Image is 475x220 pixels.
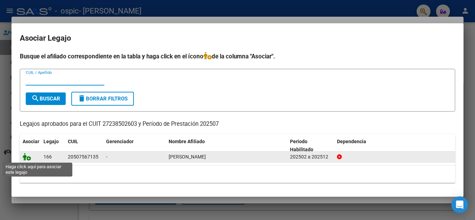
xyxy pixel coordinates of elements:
[287,134,334,157] datatable-header-cell: Periodo Habilitado
[106,154,107,160] span: -
[78,96,128,102] span: Borrar Filtros
[20,52,455,61] h4: Busque el afiliado correspondiente en la tabla y haga click en el ícono de la columna "Asociar".
[334,134,456,157] datatable-header-cell: Dependencia
[166,134,287,157] datatable-header-cell: Nombre Afiliado
[43,139,59,144] span: Legajo
[169,139,205,144] span: Nombre Afiliado
[43,154,52,160] span: 166
[31,96,60,102] span: Buscar
[65,134,103,157] datatable-header-cell: CUIL
[103,134,166,157] datatable-header-cell: Gerenciador
[26,92,66,105] button: Buscar
[78,94,86,103] mat-icon: delete
[106,139,134,144] span: Gerenciador
[68,139,78,144] span: CUIL
[290,153,331,161] div: 202502 a 202512
[337,139,366,144] span: Dependencia
[31,94,40,103] mat-icon: search
[20,32,455,45] h2: Asociar Legajo
[71,92,134,106] button: Borrar Filtros
[23,139,39,144] span: Asociar
[68,153,98,161] div: 20507567135
[20,165,455,183] div: 1 registros
[20,134,41,157] datatable-header-cell: Asociar
[169,154,206,160] span: DECKER BENJAM­N
[41,134,65,157] datatable-header-cell: Legajo
[451,196,468,213] div: Open Intercom Messenger
[290,139,313,152] span: Periodo Habilitado
[20,120,455,129] p: Legajos aprobados para el CUIT 27238502603 y Período de Prestación 202507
